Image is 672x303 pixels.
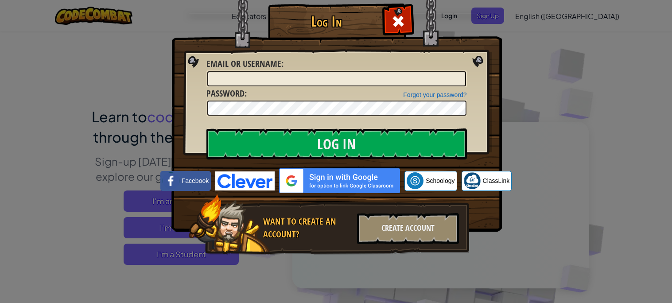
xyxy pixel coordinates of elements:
[263,215,352,241] div: Want to create an account?
[206,87,247,100] label: :
[206,58,281,70] span: Email or Username
[270,14,383,29] h1: Log In
[206,87,245,99] span: Password
[163,172,179,189] img: facebook_small.png
[483,176,510,185] span: ClassLink
[407,172,423,189] img: schoology.png
[206,58,284,70] label: :
[403,91,466,98] a: Forgot your password?
[426,176,454,185] span: Schoology
[357,213,459,244] div: Create Account
[206,128,467,159] input: Log In
[279,168,400,193] img: gplus_sso_button2.svg
[182,176,209,185] span: Facebook
[215,171,275,190] img: clever-logo-blue.png
[464,172,481,189] img: classlink-logo-small.png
